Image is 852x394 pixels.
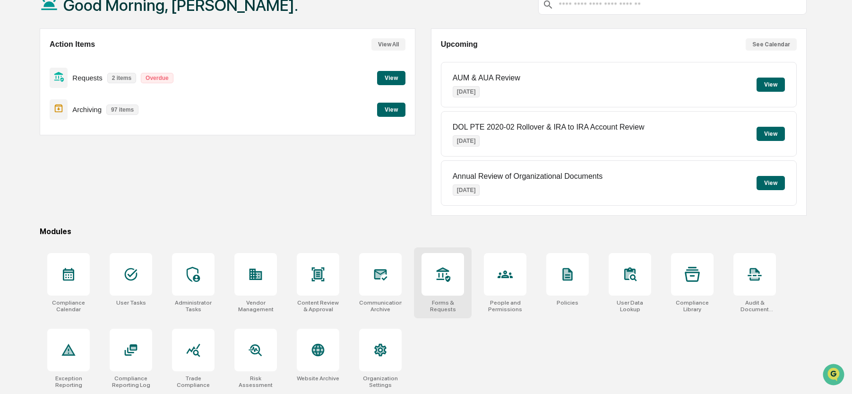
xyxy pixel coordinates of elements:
[78,119,117,129] span: Attestations
[757,176,785,190] button: View
[377,105,405,114] a: View
[441,40,478,49] h2: Upcoming
[72,105,102,114] p: Archiving
[453,172,603,181] p: Annual Review of Organizational Documents
[371,38,405,51] button: View All
[69,120,76,128] div: 🗄️
[484,299,526,313] div: People and Permissions
[110,375,152,388] div: Compliance Reporting Log
[377,71,405,85] button: View
[359,375,402,388] div: Organization Settings
[67,160,114,167] a: Powered byPylon
[65,115,121,132] a: 🗄️Attestations
[172,299,215,313] div: Administrator Tasks
[116,299,146,306] div: User Tasks
[6,133,63,150] a: 🔎Data Lookup
[9,20,172,35] p: How can we help?
[19,137,60,147] span: Data Lookup
[757,127,785,141] button: View
[9,72,26,89] img: 1746055101610-c473b297-6a78-478c-a979-82029cc54cd1
[359,299,402,313] div: Communications Archive
[377,73,405,82] a: View
[161,75,172,87] button: Start new chat
[453,135,480,147] p: [DATE]
[297,375,339,382] div: Website Archive
[557,299,578,306] div: Policies
[32,72,155,82] div: Start new chat
[50,40,95,49] h2: Action Items
[47,375,90,388] div: Exception Reporting
[297,299,339,313] div: Content Review & Approval
[453,184,480,196] p: [DATE]
[9,138,17,146] div: 🔎
[106,105,138,115] p: 97 items
[757,78,785,92] button: View
[733,299,776,313] div: Audit & Document Logs
[453,123,645,131] p: DOL PTE 2020-02 Rollover & IRA to IRA Account Review
[234,375,277,388] div: Risk Assessment
[609,299,651,313] div: User Data Lookup
[422,299,464,313] div: Forms & Requests
[746,38,797,51] button: See Calendar
[9,120,17,128] div: 🖐️
[107,73,136,83] p: 2 items
[671,299,714,313] div: Compliance Library
[6,115,65,132] a: 🖐️Preclearance
[40,227,807,236] div: Modules
[32,82,120,89] div: We're available if you need us!
[453,86,480,97] p: [DATE]
[19,119,61,129] span: Preclearance
[141,73,173,83] p: Overdue
[72,74,102,82] p: Requests
[172,375,215,388] div: Trade Compliance
[377,103,405,117] button: View
[822,363,847,388] iframe: Open customer support
[94,160,114,167] span: Pylon
[47,299,90,313] div: Compliance Calendar
[453,74,520,82] p: AUM & AUA Review
[234,299,277,313] div: Vendor Management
